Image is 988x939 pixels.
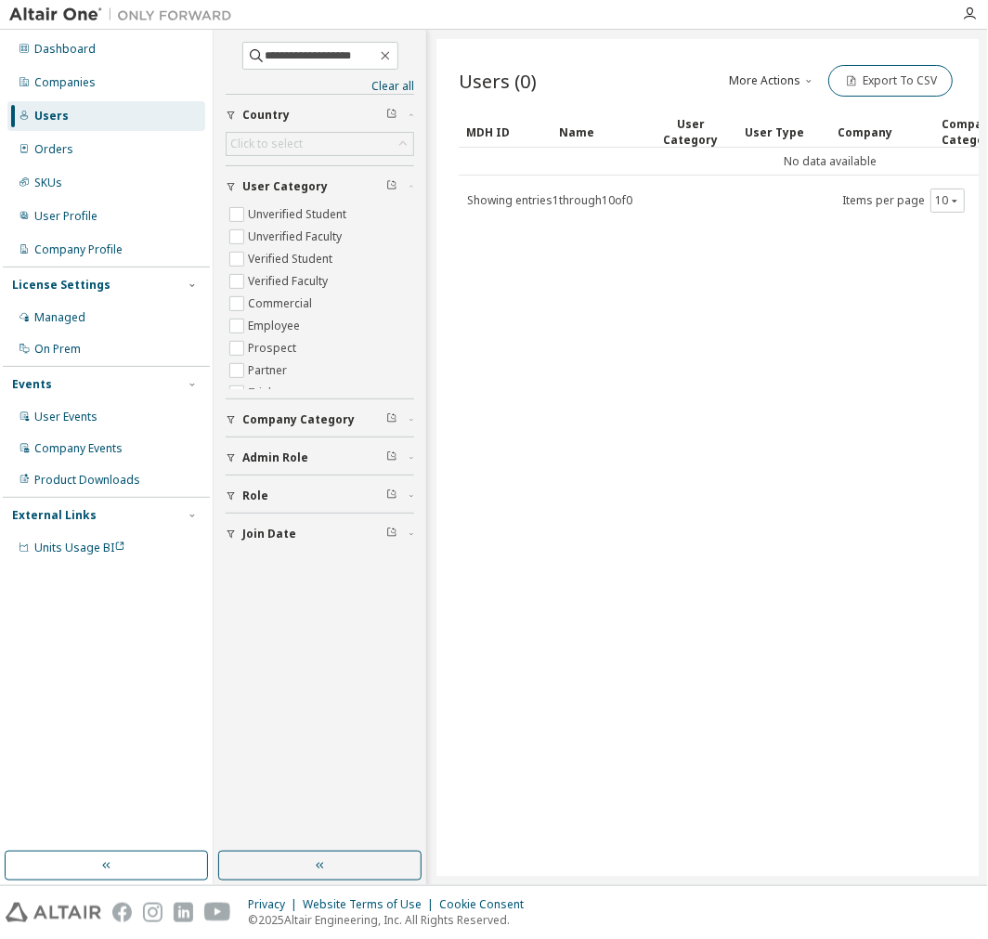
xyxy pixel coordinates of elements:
[828,65,953,97] button: Export To CSV
[34,473,140,488] div: Product Downloads
[745,117,823,147] div: User Type
[143,903,162,922] img: instagram.svg
[386,108,397,123] span: Clear filter
[34,109,69,124] div: Users
[248,359,291,382] label: Partner
[34,342,81,357] div: On Prem
[386,527,397,541] span: Clear filter
[439,897,535,912] div: Cookie Consent
[248,897,303,912] div: Privacy
[226,476,414,516] button: Role
[559,117,637,147] div: Name
[34,410,97,424] div: User Events
[226,437,414,478] button: Admin Role
[12,377,52,392] div: Events
[34,209,97,224] div: User Profile
[34,310,85,325] div: Managed
[34,176,62,190] div: SKUs
[227,133,413,155] div: Click to select
[12,508,97,523] div: External Links
[248,226,345,248] label: Unverified Faculty
[386,450,397,465] span: Clear filter
[652,116,730,148] div: User Category
[34,441,123,456] div: Company Events
[242,179,328,194] span: User Category
[838,117,916,147] div: Company
[248,315,304,337] label: Employee
[386,489,397,503] span: Clear filter
[226,79,414,94] a: Clear all
[248,270,331,293] label: Verified Faculty
[386,179,397,194] span: Clear filter
[34,42,96,57] div: Dashboard
[242,412,355,427] span: Company Category
[34,242,123,257] div: Company Profile
[466,117,544,147] div: MDH ID
[467,192,632,208] span: Showing entries 1 through 10 of 0
[226,514,414,554] button: Join Date
[248,293,316,315] label: Commercial
[34,540,125,555] span: Units Usage BI
[248,337,300,359] label: Prospect
[935,193,960,208] button: 10
[242,450,308,465] span: Admin Role
[386,412,397,427] span: Clear filter
[9,6,241,24] img: Altair One
[112,903,132,922] img: facebook.svg
[303,897,439,912] div: Website Terms of Use
[728,65,817,97] button: More Actions
[34,75,96,90] div: Companies
[34,142,73,157] div: Orders
[242,108,290,123] span: Country
[12,278,110,293] div: License Settings
[226,166,414,207] button: User Category
[248,382,275,404] label: Trial
[248,203,350,226] label: Unverified Student
[248,248,336,270] label: Verified Student
[226,95,414,136] button: Country
[230,137,303,151] div: Click to select
[242,527,296,541] span: Join Date
[226,399,414,440] button: Company Category
[842,189,965,213] span: Items per page
[248,912,535,928] p: © 2025 Altair Engineering, Inc. All Rights Reserved.
[459,68,537,94] span: Users (0)
[6,903,101,922] img: altair_logo.svg
[242,489,268,503] span: Role
[174,903,193,922] img: linkedin.svg
[204,903,231,922] img: youtube.svg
